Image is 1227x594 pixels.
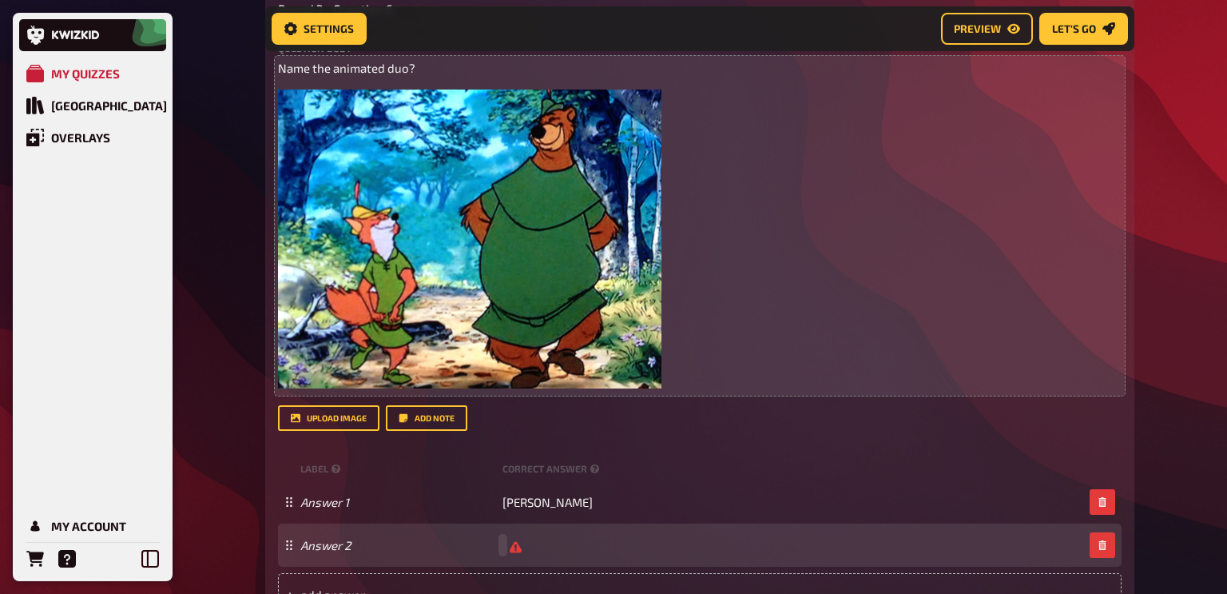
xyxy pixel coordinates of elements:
[502,495,593,509] span: [PERSON_NAME]
[19,90,166,122] a: Quiz Library
[300,462,496,476] small: label
[300,538,351,552] i: Answer 2
[502,462,602,476] small: correct answer
[300,495,349,509] i: Answer 1
[51,66,120,81] div: My Quizzes
[304,23,354,34] span: Settings
[272,13,367,45] a: Settings
[51,98,167,113] div: [GEOGRAPHIC_DATA]
[386,405,467,431] button: Add note
[1052,23,1096,34] span: Let's go
[51,519,126,533] div: My Account
[278,90,661,389] img: Screenshot 2025-09-25 17.54.29
[954,23,1001,34] span: Preview
[19,122,166,153] a: Overlays
[278,43,1122,53] label: Question body
[51,130,110,145] div: Overlays
[19,58,166,90] a: My Quizzes
[51,543,83,575] a: Help
[278,405,379,431] button: upload image
[19,510,166,542] a: My Account
[941,13,1033,45] a: Preview
[1039,13,1128,45] a: Let's go
[19,543,51,575] a: Orders
[278,61,415,75] span: Name the animated duo?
